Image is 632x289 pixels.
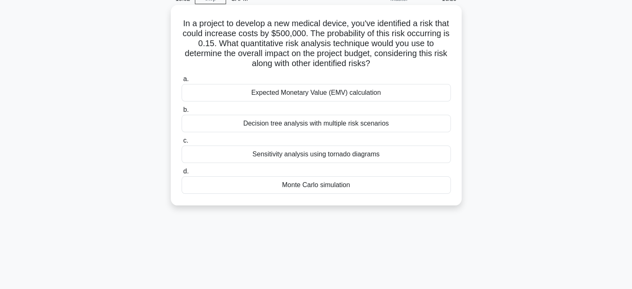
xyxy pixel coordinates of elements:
span: c. [183,137,188,144]
div: Monte Carlo simulation [182,176,451,194]
span: b. [183,106,189,113]
div: Sensitivity analysis using tornado diagrams [182,146,451,163]
span: a. [183,75,189,82]
span: d. [183,168,189,175]
h5: In a project to develop a new medical device, you've identified a risk that could increase costs ... [181,18,452,69]
div: Expected Monetary Value (EMV) calculation [182,84,451,101]
div: Decision tree analysis with multiple risk scenarios [182,115,451,132]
